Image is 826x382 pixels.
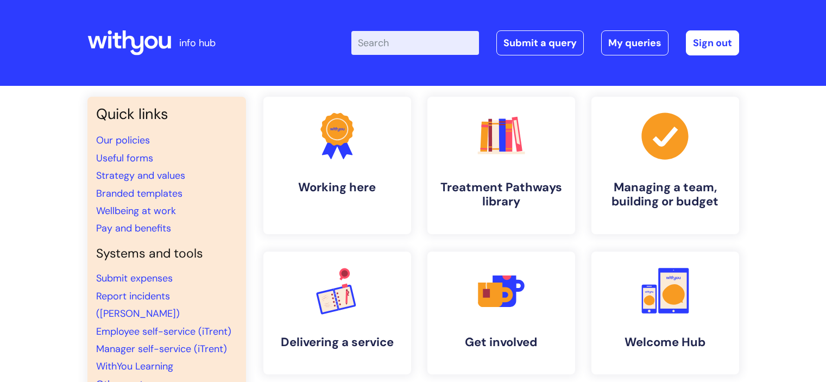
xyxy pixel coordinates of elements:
[436,335,566,349] h4: Get involved
[263,252,411,374] a: Delivering a service
[351,31,479,55] input: Search
[351,30,739,55] div: | -
[96,169,185,182] a: Strategy and values
[96,134,150,147] a: Our policies
[96,204,176,217] a: Wellbeing at work
[591,252,739,374] a: Welcome Hub
[686,30,739,55] a: Sign out
[427,252,575,374] a: Get involved
[96,342,227,355] a: Manager self-service (iTrent)
[96,325,231,338] a: Employee self-service (iTrent)
[600,335,730,349] h4: Welcome Hub
[96,272,173,285] a: Submit expenses
[601,30,669,55] a: My queries
[96,360,173,373] a: WithYou Learning
[179,34,216,52] p: info hub
[263,97,411,234] a: Working here
[496,30,584,55] a: Submit a query
[600,180,730,209] h4: Managing a team, building or budget
[436,180,566,209] h4: Treatment Pathways library
[427,97,575,234] a: Treatment Pathways library
[96,187,182,200] a: Branded templates
[96,105,237,123] h3: Quick links
[96,222,171,235] a: Pay and benefits
[96,152,153,165] a: Useful forms
[96,246,237,261] h4: Systems and tools
[272,335,402,349] h4: Delivering a service
[272,180,402,195] h4: Working here
[96,290,180,320] a: Report incidents ([PERSON_NAME])
[591,97,739,234] a: Managing a team, building or budget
